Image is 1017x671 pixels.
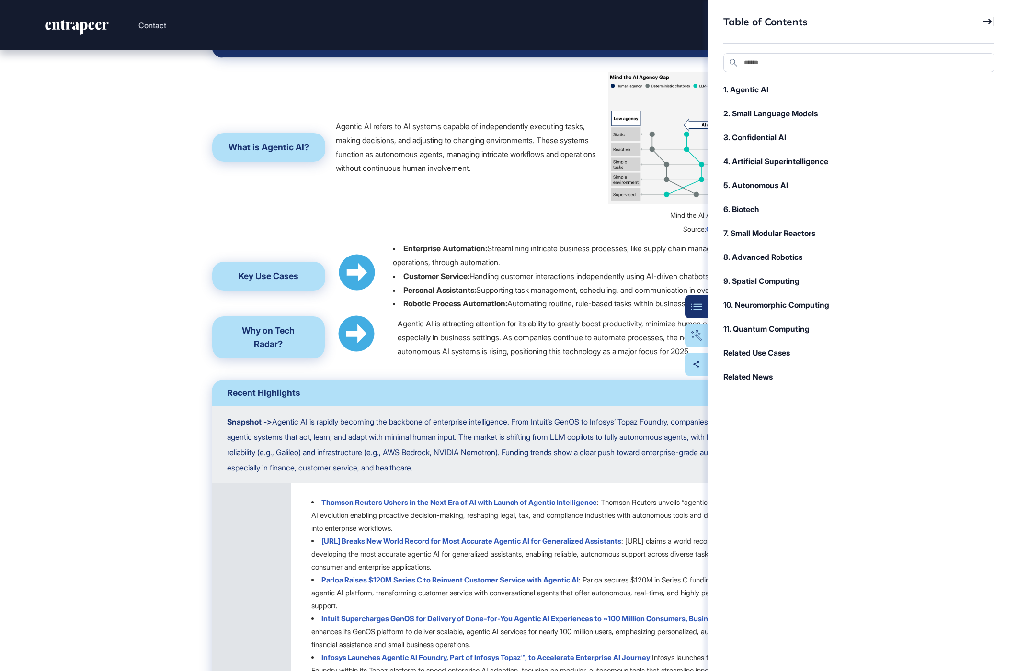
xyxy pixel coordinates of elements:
div: 10. Neuromorphic Computing [723,299,985,311]
span: Gartner [706,225,730,233]
li: Supporting task management, scheduling, and communication in everyday activities. [393,283,805,297]
div: Related Use Cases [723,347,985,358]
span: Mind the AI Agency Gap [670,211,743,219]
div: 1. Agentic AI [723,84,985,95]
li: Automating routine, rule-based tasks within business operations. [393,297,805,311]
a: Infosys Launches Agentic AI Foundry, Part of Infosys Topaz™, to Accelerate Enterprise AI Journey [321,653,650,662]
strong: Personal Assistants: [403,285,476,295]
li: : Intuit enhances its GenOS platform to deliver scalable, agentic AI services for nearly 100 mill... [311,612,759,651]
a: Intuit Supercharges GenOS for Delivery of Done-for-You Agentic AI Experiences to ~100 Million Con... [321,614,728,623]
span: Source: [683,225,706,233]
li: Handling customer interactions independently using AI-driven chatbots and agents. [393,269,805,283]
a: entrapeer-logo [44,20,110,38]
div: Agentic AI refers to AI systems capable of independently executing tasks, making decisions, and a... [336,120,607,175]
div: 6. Biotech [723,203,985,215]
a: Gartner [706,224,730,234]
li: : [URL] claims a world record for developing the most accurate agentic AI for generalized assista... [311,535,759,573]
div: 5. Autonomous AI [723,179,985,191]
li: Streamlining intricate business processes, like supply chain management or financial operations, ... [393,242,805,269]
span: Table of Contents [723,15,808,28]
span: Agentic AI is rapidly becoming the backbone of enterprise intelligence. From Intuit’s GenOS to In... [227,417,746,472]
div: 2. Small Language Models [723,108,985,119]
strong: Snapshot -> [227,417,272,426]
strong: Customer Service: [403,271,469,281]
div: 9. Spatial Computing [723,275,985,287]
button: Contact [138,19,166,32]
strong: Enterprise Automation: [403,244,487,253]
span: Recent Highlights [227,388,300,398]
a: Thomson Reuters Ushers in the Next Era of AI with Launch of Agentic Intelligence [321,498,597,507]
a: Parloa Raises $120M Series C to Reinvent Customer Service with Agentic AI [321,575,579,584]
div: 7. Small Modular Reactors [723,227,985,239]
div: 8. Advanced Robotics [723,251,985,263]
div: 4. Artificial Superintelligence [723,156,985,167]
strong: Robotic Process Automation: [403,299,507,308]
span: Why on Tech Radar? [242,325,295,349]
div: Related News [723,371,985,382]
div: 3. Confidential AI [723,132,985,143]
li: : Thomson Reuters unveils “agentic intelligence,” an AI evolution enabling proactive decision-mak... [311,496,759,535]
span: Key Use Cases [239,271,298,281]
li: : Parloa secures $120M in Series C funding to scale its agentic AI platform, transforming custome... [311,573,759,612]
span: What is Agentic AI? [229,142,309,152]
div: 11. Quantum Computing [723,323,985,335]
a: [URL] Breaks New World Record for Most Accurate Agentic AI for Generalized Assistants [321,537,621,546]
div: Agentic AI is attracting attention for its ability to greatly boost productivity, minimize human ... [398,317,805,358]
